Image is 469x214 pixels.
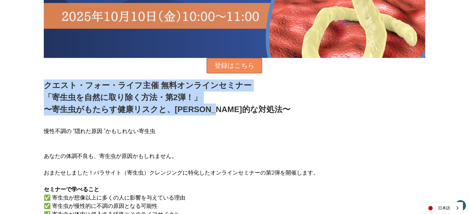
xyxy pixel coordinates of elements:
[44,185,99,193] strong: セミナーで学べること
[422,202,463,214] aside: Language selected: 日本語
[44,127,319,135] p: 慢性不調の "隠れた原因 "かもしれない寄生虫
[44,103,290,115] p: 〜寄生虫がもたらす健康リスクと、[PERSON_NAME]的な対処法〜
[44,168,319,177] p: おまたせしました！パラサイト（寄生虫）クレンジングに特化したオンラインセミナーの第2弾を開催します。
[44,79,290,91] p: クエスト・フォー・ライフ主催 無料オンラインセミナー
[422,202,463,214] div: Language
[44,143,319,160] p: あなたの体調不良も、寄生虫が原因かもしれません。
[44,91,290,103] p: 「寄生虫を自然に取り除く方法・第2弾！」
[423,202,463,214] a: 日本語
[207,58,262,73] a: 登録はこちら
